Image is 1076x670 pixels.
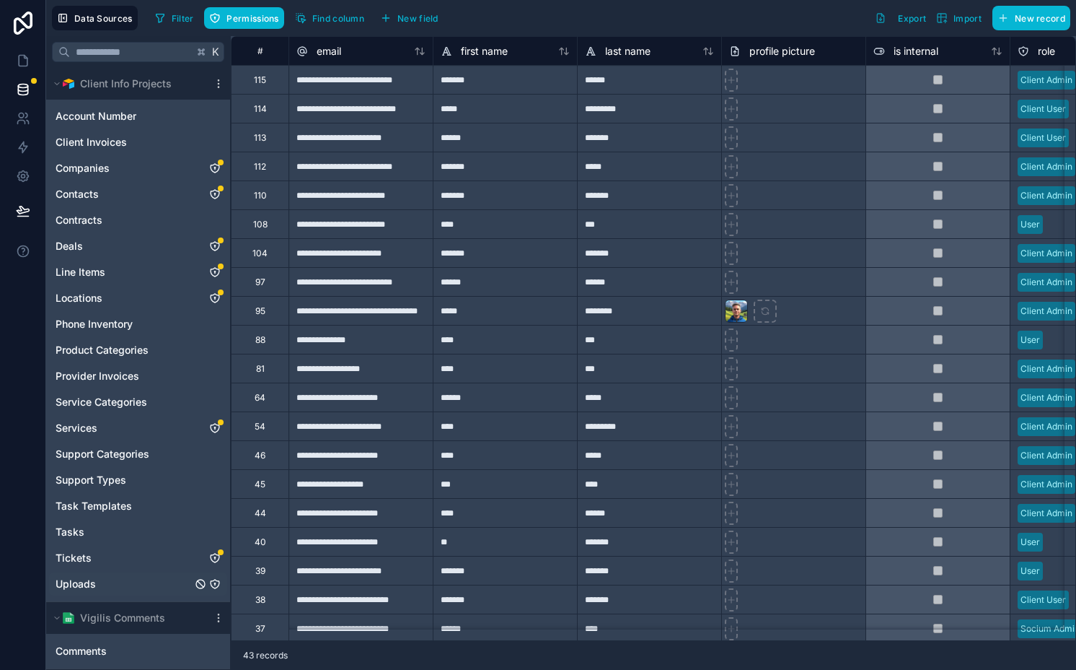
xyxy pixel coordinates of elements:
div: # [242,45,278,56]
div: 88 [255,334,265,346]
div: 37 [255,623,265,635]
button: Export [870,6,931,30]
span: last name [605,44,651,58]
div: 113 [254,132,266,144]
div: 38 [255,594,265,606]
div: Client User [1020,103,1066,116]
button: New field [375,7,444,29]
div: 112 [254,161,266,173]
div: Client Admin [1020,189,1072,202]
div: Client User [1020,593,1066,606]
div: 114 [254,103,267,115]
button: Filter [149,7,199,29]
button: Import [931,6,987,30]
div: 81 [256,363,265,375]
div: 44 [255,508,266,519]
div: 64 [255,392,265,404]
div: 110 [254,190,267,201]
div: User [1020,536,1040,549]
span: Import [953,13,982,24]
button: Permissions [204,7,283,29]
div: 40 [255,536,266,548]
span: Export [898,13,926,24]
span: is internal [894,44,938,58]
span: Find column [312,13,364,24]
div: Client Admin [1020,478,1072,491]
div: Client Admin [1020,362,1072,375]
span: Data Sources [74,13,133,24]
div: 97 [255,277,265,288]
span: Filter [172,13,194,24]
button: New record [992,6,1070,30]
div: User [1020,565,1040,578]
div: User [1020,218,1040,231]
div: Client Admin [1020,420,1072,433]
a: Permissions [204,7,289,29]
div: Client Admin [1020,449,1072,462]
div: Client Admin [1020,305,1072,318]
span: New field [397,13,438,24]
span: Permissions [226,13,278,24]
div: 54 [255,421,265,432]
div: 46 [255,450,265,461]
div: 108 [253,219,268,230]
div: Client Admin [1020,247,1072,260]
div: 39 [255,565,265,577]
span: role [1038,44,1055,58]
span: email [317,44,341,58]
span: K [211,47,221,57]
span: profile picture [749,44,815,58]
div: Client Admin [1020,391,1072,404]
div: Client Admin [1020,276,1072,289]
div: 115 [254,74,266,86]
a: New record [987,6,1070,30]
span: 43 records [243,650,288,661]
div: 45 [255,479,265,490]
button: Data Sources [52,6,138,30]
div: Client Admin [1020,507,1072,520]
div: 95 [255,305,265,317]
button: Find column [290,7,369,29]
div: Client User [1020,131,1066,144]
span: first name [461,44,508,58]
div: User [1020,334,1040,347]
div: 104 [252,248,268,259]
span: New record [1015,13,1065,24]
div: Client Admin [1020,74,1072,87]
div: Client Admin [1020,160,1072,173]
